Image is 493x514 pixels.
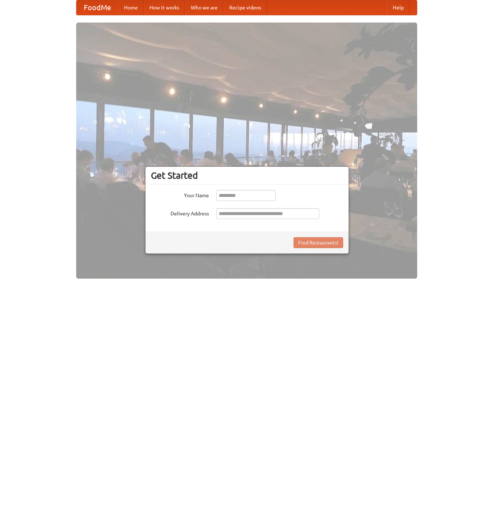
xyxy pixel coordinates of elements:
[144,0,185,15] a: How it works
[185,0,223,15] a: Who we are
[387,0,410,15] a: Help
[118,0,144,15] a: Home
[151,208,209,217] label: Delivery Address
[293,237,343,248] button: Find Restaurants!
[151,170,343,181] h3: Get Started
[77,0,118,15] a: FoodMe
[151,190,209,199] label: Your Name
[223,0,267,15] a: Recipe videos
